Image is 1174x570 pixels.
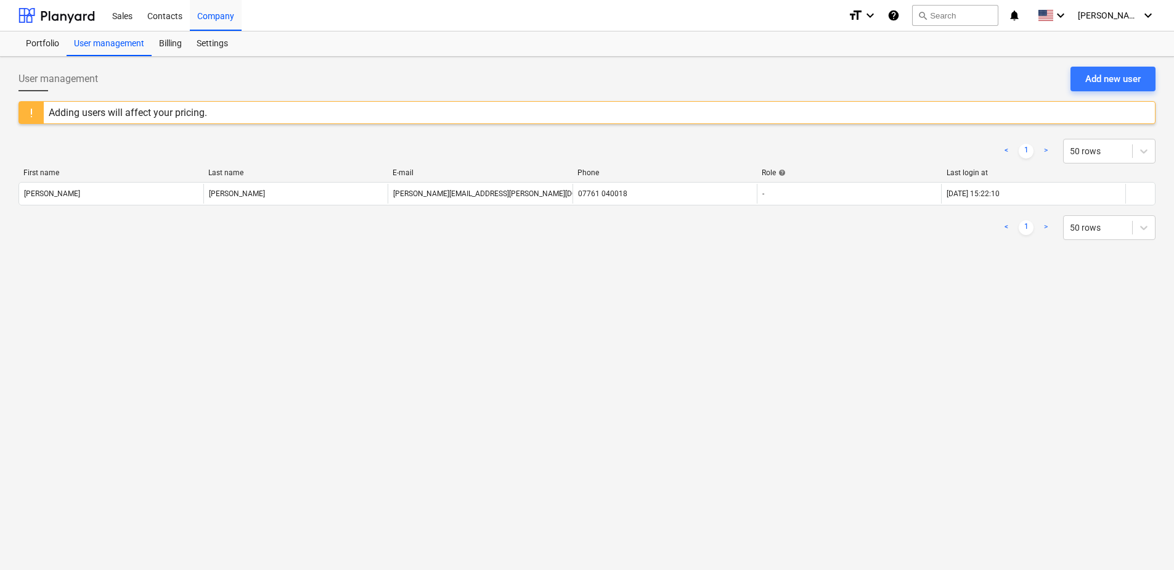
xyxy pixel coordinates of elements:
i: keyboard_arrow_down [1141,8,1156,23]
span: - [762,189,764,198]
i: notifications [1008,8,1021,23]
div: [DATE] 15:22:10 [947,189,1000,198]
span: help [776,169,786,176]
div: E-mail [393,168,568,177]
div: Role [762,168,937,177]
a: Next page [1038,144,1053,159]
a: Next page [1038,220,1053,235]
div: 07761 040018 [578,189,627,198]
span: User management [18,72,98,86]
a: User management [67,31,152,56]
button: Search [912,5,998,26]
i: format_size [848,8,863,23]
i: Knowledge base [887,8,900,23]
span: search [918,10,927,20]
a: Previous page [999,220,1014,235]
span: [PERSON_NAME] [1078,10,1139,20]
a: Previous page [999,144,1014,159]
a: Billing [152,31,189,56]
a: Page 1 is your current page [1019,144,1033,159]
button: Add new user [1070,67,1156,91]
div: [PERSON_NAME] [209,189,265,198]
div: First name [23,168,198,177]
i: keyboard_arrow_down [863,8,878,23]
i: keyboard_arrow_down [1053,8,1068,23]
div: Add new user [1085,71,1141,87]
div: Last login at [947,168,1122,177]
div: [PERSON_NAME][EMAIL_ADDRESS][PERSON_NAME][DOMAIN_NAME] [393,189,621,198]
a: Settings [189,31,235,56]
iframe: Chat Widget [1112,511,1174,570]
div: [PERSON_NAME] [24,189,80,198]
div: Phone [577,168,752,177]
a: Portfolio [18,31,67,56]
div: Last name [208,168,383,177]
div: Adding users will affect your pricing. [49,107,207,118]
a: Page 1 is your current page [1019,220,1033,235]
